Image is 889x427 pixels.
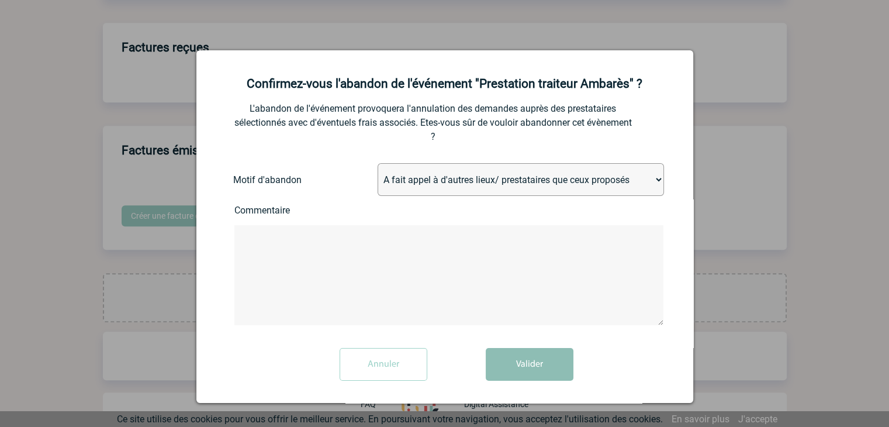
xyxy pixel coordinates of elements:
[234,205,328,216] label: Commentaire
[233,174,324,185] label: Motif d'abandon
[234,102,632,144] p: L'abandon de l'événement provoquera l'annulation des demandes auprès des prestataires sélectionné...
[211,77,679,91] h2: Confirmez-vous l'abandon de l'événement "Prestation traiteur Ambarès" ?
[340,348,427,381] input: Annuler
[486,348,573,381] button: Valider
